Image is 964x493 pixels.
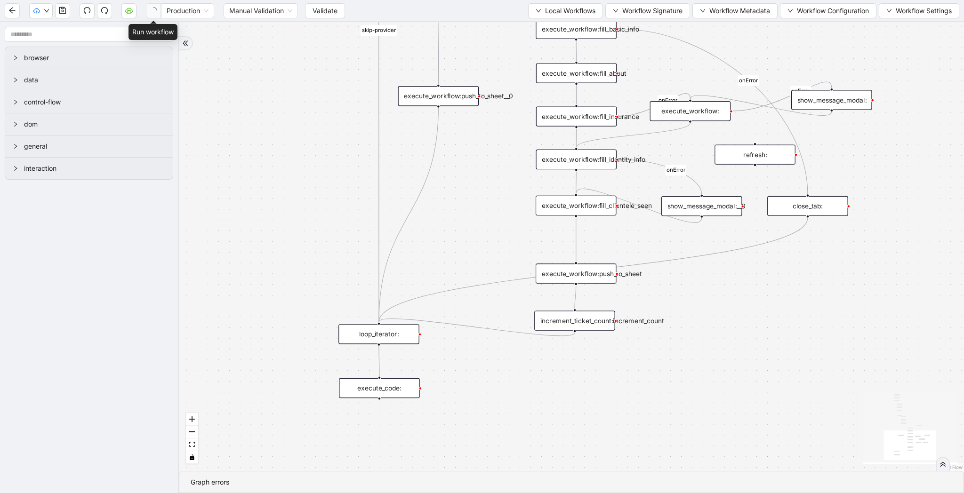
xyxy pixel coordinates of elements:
[24,119,165,129] span: dom
[313,6,337,16] span: Validate
[339,378,419,398] div: execute_code:plus-circle
[33,8,40,14] span: cloud-upload
[767,196,848,216] div: close_tab:
[129,24,177,40] div: Run workflow
[13,55,18,61] span: right
[791,90,872,110] div: show_message_modal:
[80,3,95,18] button: undo
[5,47,173,69] div: browser
[536,263,616,283] div: execute_workflow:push_to_sheet
[709,6,770,16] span: Workflow Metadata
[13,99,18,105] span: right
[24,75,165,85] span: data
[886,8,892,14] span: down
[748,173,762,186] span: plus-circle
[5,135,173,157] div: general
[24,97,165,107] span: control-flow
[575,286,576,309] g: Edge from execute_workflow:push_to_sheet to increment_ticket_count:increment_count
[182,40,189,47] span: double-right
[13,166,18,171] span: right
[650,101,731,121] div: execute_workflow:
[379,318,575,335] g: Edge from increment_ticket_count:increment_count to loop_iterator:
[661,196,742,216] div: show_message_modal:__0
[879,3,959,18] button: downWorkflow Settings
[534,310,615,330] div: increment_ticket_count:increment_count
[186,413,198,426] button: zoom in
[83,7,91,14] span: undo
[101,7,108,14] span: redo
[576,189,702,223] g: Edge from show_message_modal:__0 to execute_workflow:fill_clientele_seen
[24,53,165,63] span: browser
[186,426,198,438] button: zoom out
[605,3,690,18] button: downWorkflow Signature
[379,108,438,322] g: Edge from execute_workflow:push_to_sheet__0 to loop_iterator:
[44,8,49,14] span: down
[938,464,963,470] a: React Flow attribution
[13,121,18,127] span: right
[536,150,616,169] div: execute_workflow:fill_identity_info
[780,3,876,18] button: downWorkflow Configuration
[690,95,831,116] g: Edge from show_message_modal: to execute_workflow:
[121,3,137,18] button: cloud-server
[576,171,577,193] g: Edge from execute_workflow:fill_identity_info to execute_workflow:fill_clientele_seen
[373,406,386,420] span: plus-circle
[5,158,173,179] div: interaction
[797,6,869,16] span: Workflow Configuration
[29,3,53,18] button: cloud-uploaddown
[398,86,479,106] div: execute_workflow:push_to_sheet__0
[97,3,112,18] button: redo
[715,144,795,164] div: refresh:
[339,378,419,398] div: execute_code:
[733,82,832,111] g: Edge from execute_workflow: to show_message_modal:
[536,19,616,39] div: execute_workflow:fill_basic_info
[5,3,20,18] button: arrow-left
[619,94,691,117] g: Edge from execute_workflow:fill_insurance to execute_workflow:
[8,7,16,14] span: arrow-left
[576,123,690,147] g: Edge from execute_workflow: to execute_workflow:fill_identity_info
[536,63,617,83] div: execute_workflow:fill_about
[622,6,683,16] span: Workflow Signature
[59,7,66,14] span: save
[896,6,952,16] span: Workflow Settings
[167,4,209,18] span: Production
[125,7,133,14] span: cloud-server
[536,106,617,126] div: execute_workflow:fill_insurance
[229,4,292,18] span: Manual Validation
[5,91,173,113] div: control-flow
[305,3,345,18] button: Validate
[613,8,619,14] span: down
[24,141,165,151] span: general
[13,77,18,83] span: right
[150,7,157,14] span: loading
[186,438,198,451] button: fit view
[13,143,18,149] span: right
[24,163,165,174] span: interaction
[5,69,173,91] div: data
[338,324,419,344] div: loop_iterator:
[5,113,173,135] div: dom
[545,6,595,16] span: Local Workflows
[528,3,603,18] button: downLocal Workflows
[619,159,702,194] g: Edge from execute_workflow:fill_identity_info to show_message_modal:__0
[787,8,793,14] span: down
[536,196,616,215] div: execute_workflow:fill_clientele_seen
[940,461,946,468] span: double-right
[692,3,778,18] button: downWorkflow Metadata
[536,8,541,14] span: down
[191,477,952,487] div: Graph errors
[700,8,706,14] span: down
[186,451,198,464] button: toggle interactivity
